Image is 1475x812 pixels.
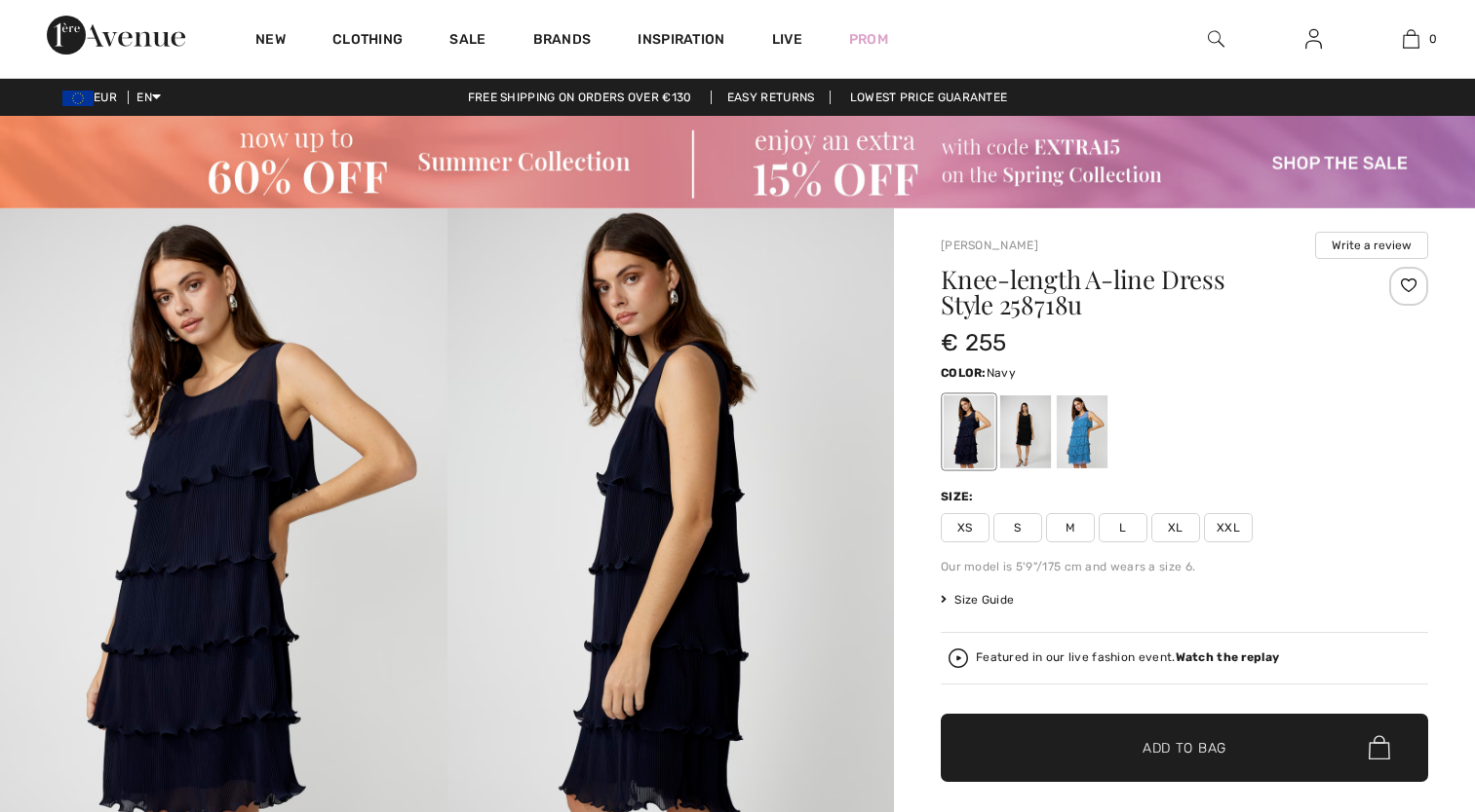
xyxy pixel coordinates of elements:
[941,267,1347,317] h1: Knee-length A-line Dress Style 258718u
[255,31,286,52] a: New
[941,558,1428,575] div: Our model is 5'9"/175 cm and wears a size 6.
[849,29,888,50] a: Prom
[1369,735,1390,760] img: Bag.svg
[1290,27,1338,52] a: Sign In
[1046,513,1095,542] span: M
[1429,30,1437,48] span: 0
[835,91,1024,104] a: Lowest Price Guarantee
[1143,737,1226,757] span: Add to Bag
[332,31,403,52] a: Clothing
[949,648,968,668] img: Watch the replay
[944,395,994,468] div: Navy
[1350,666,1456,715] iframe: Opens a widget where you can find more information
[47,16,185,55] img: 1ère Avenue
[941,239,1038,252] a: [PERSON_NAME]
[711,91,832,104] a: Easy Returns
[1305,27,1322,51] img: My Info
[941,591,1014,609] span: Size Guide
[976,651,1279,664] div: Featured in our live fashion event.
[1204,513,1253,542] span: XXL
[772,29,802,50] a: Live
[993,513,1042,542] span: S
[941,366,987,380] span: Color:
[638,31,724,52] span: Inspiration
[941,714,1428,782] button: Add to Bag
[533,31,592,52] a: Brands
[62,91,94,106] img: Euro
[1000,395,1051,468] div: Black
[136,91,161,104] span: EN
[987,366,1016,380] span: Navy
[1315,232,1428,259] button: Write a review
[941,329,1007,356] span: € 255
[941,513,990,542] span: XS
[1176,650,1280,664] strong: Watch the replay
[62,91,125,104] span: EUR
[452,91,708,104] a: Free shipping on orders over €130
[449,31,485,52] a: Sale
[1151,513,1200,542] span: XL
[1363,27,1458,51] a: 0
[941,488,978,505] div: Size:
[1208,27,1224,51] img: search the website
[1099,513,1147,542] span: L
[1403,27,1419,51] img: My Bag
[1057,395,1107,468] div: Royal blue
